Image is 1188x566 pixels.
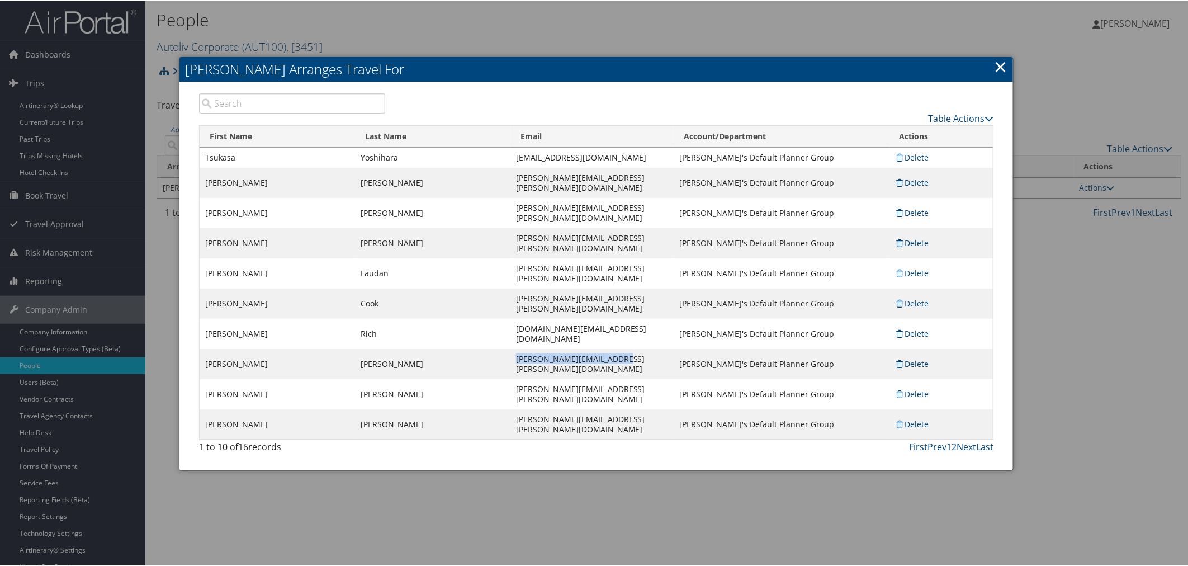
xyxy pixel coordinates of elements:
[510,287,674,318] td: [PERSON_NAME][EMAIL_ADDRESS][PERSON_NAME][DOMAIN_NAME]
[895,151,929,162] a: Delete
[510,378,674,408] td: [PERSON_NAME][EMAIL_ADDRESS][PERSON_NAME][DOMAIN_NAME]
[994,54,1007,77] a: Close
[674,125,889,147] th: Account/Department: activate to sort column ascending
[355,197,510,227] td: [PERSON_NAME]
[355,408,510,438] td: [PERSON_NAME]
[674,227,889,257] td: [PERSON_NAME]'s Default Planner Group
[355,378,510,408] td: [PERSON_NAME]
[200,227,355,257] td: [PERSON_NAME]
[355,348,510,378] td: [PERSON_NAME]
[909,440,927,452] a: First
[355,287,510,318] td: Cook
[510,318,674,348] td: [DOMAIN_NAME][EMAIL_ADDRESS][DOMAIN_NAME]
[200,287,355,318] td: [PERSON_NAME]
[200,318,355,348] td: [PERSON_NAME]
[510,257,674,287] td: [PERSON_NAME][EMAIL_ADDRESS][PERSON_NAME][DOMAIN_NAME]
[510,197,674,227] td: [PERSON_NAME][EMAIL_ADDRESS][PERSON_NAME][DOMAIN_NAME]
[927,440,946,452] a: Prev
[674,287,889,318] td: [PERSON_NAME]'s Default Planner Group
[200,197,355,227] td: [PERSON_NAME]
[895,176,929,187] a: Delete
[510,348,674,378] td: [PERSON_NAME][EMAIL_ADDRESS][PERSON_NAME][DOMAIN_NAME]
[200,167,355,197] td: [PERSON_NAME]
[355,227,510,257] td: [PERSON_NAME]
[510,125,674,147] th: Email: activate to sort column ascending
[510,147,674,167] td: [EMAIL_ADDRESS][DOMAIN_NAME]
[200,125,355,147] th: First Name: activate to sort column ascending
[895,327,929,338] a: Delete
[355,257,510,287] td: Laudan
[895,237,929,247] a: Delete
[179,56,1013,81] h2: [PERSON_NAME] Arranges Travel For
[928,111,993,124] a: Table Actions
[952,440,957,452] a: 2
[946,440,952,452] a: 1
[674,318,889,348] td: [PERSON_NAME]'s Default Planner Group
[957,440,976,452] a: Next
[674,408,889,438] td: [PERSON_NAME]'s Default Planner Group
[200,348,355,378] td: [PERSON_NAME]
[510,167,674,197] td: [PERSON_NAME][EMAIL_ADDRESS][PERSON_NAME][DOMAIN_NAME]
[200,257,355,287] td: [PERSON_NAME]
[200,147,355,167] td: Tsukasa
[976,440,993,452] a: Last
[674,378,889,408] td: [PERSON_NAME]'s Default Planner Group
[895,267,929,277] a: Delete
[895,357,929,368] a: Delete
[674,167,889,197] td: [PERSON_NAME]'s Default Planner Group
[895,388,929,398] a: Delete
[889,125,993,147] th: Actions
[895,206,929,217] a: Delete
[510,227,674,257] td: [PERSON_NAME][EMAIL_ADDRESS][PERSON_NAME][DOMAIN_NAME]
[355,167,510,197] td: [PERSON_NAME]
[674,147,889,167] td: [PERSON_NAME]'s Default Planner Group
[895,297,929,308] a: Delete
[238,440,248,452] span: 16
[674,348,889,378] td: [PERSON_NAME]'s Default Planner Group
[199,92,385,112] input: Search
[674,257,889,287] td: [PERSON_NAME]'s Default Planner Group
[895,418,929,428] a: Delete
[199,439,385,458] div: 1 to 10 of records
[510,408,674,438] td: [PERSON_NAME][EMAIL_ADDRESS][PERSON_NAME][DOMAIN_NAME]
[355,125,510,147] th: Last Name: activate to sort column ascending
[674,197,889,227] td: [PERSON_NAME]'s Default Planner Group
[200,378,355,408] td: [PERSON_NAME]
[355,318,510,348] td: Rich
[355,147,510,167] td: Yoshihara
[200,408,355,438] td: [PERSON_NAME]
